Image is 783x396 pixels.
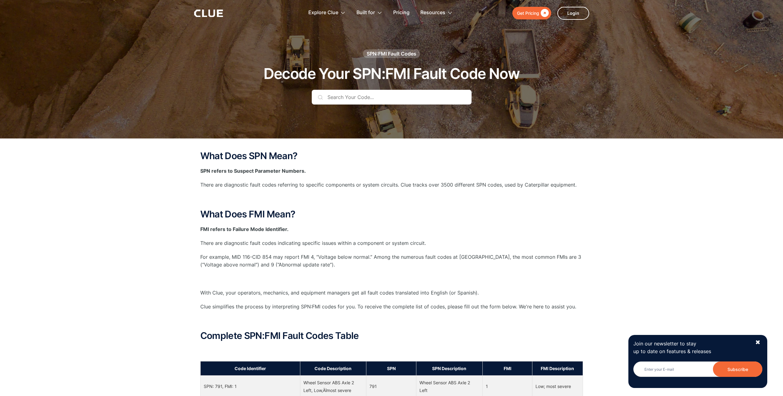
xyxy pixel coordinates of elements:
[416,361,482,375] th: SPN Description
[366,361,416,375] th: SPN
[200,331,583,341] h2: Complete SPN:FMI Fault Codes Table
[420,3,453,23] div: Resources
[308,3,346,23] div: Explore Clue
[200,303,583,311] p: Clue simplifies the process by interpreting SPN:FMI codes for you. To receive the complete list o...
[300,361,366,375] th: Code Description
[200,181,583,189] p: There are diagnostic fault codes referring to specific components or system circuits. Clue tracks...
[633,340,749,355] p: Join our newsletter to stay up to date on features & releases
[755,339,760,346] div: ✖
[517,9,539,17] div: Get Pricing
[200,275,583,283] p: ‍
[303,379,363,394] div: Wheel Sensor ABS Axle 2 Left, Low‚Äîmost severe
[200,239,583,247] p: There are diagnostic fault codes indicating specific issues within a component or system circuit.
[356,3,375,23] div: Built for
[200,347,583,355] p: ‍
[512,7,551,19] a: Get Pricing
[200,209,583,219] h2: What Does FMI Mean?
[200,317,583,324] p: ‍
[200,289,583,297] p: With Clue, your operators, mechanics, and equipment managers get all fault codes translated into ...
[200,226,289,232] strong: FMI refers to Failure Mode Identifier.
[420,3,445,23] div: Resources
[356,3,382,23] div: Built for
[633,361,762,383] form: Newsletter
[200,151,583,161] h2: What Does SPN Mean?
[713,361,762,377] input: Subscribe
[482,361,532,375] th: FMI
[200,253,583,269] p: For example, MID 116-CID 854 may report FMI 4, “Voltage below normal.” Among the numerous fault c...
[200,168,306,174] strong: SPN refers to Suspect Parameter Numbers.
[393,3,410,23] a: Pricing
[419,379,479,394] div: Wheel Sensor ABS Axle 2 Left
[557,7,589,20] a: Login
[532,361,583,375] th: FMI Description
[367,50,416,57] div: SPN:FMI Fault Codes
[264,66,520,82] h1: Decode Your SPN:FMI Fault Code Now
[200,361,300,375] th: Code Identifier
[539,9,549,17] div: 
[312,90,472,105] input: Search Your Code...
[308,3,338,23] div: Explore Clue
[633,361,762,377] input: Enter your E-mail
[200,195,583,203] p: ‍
